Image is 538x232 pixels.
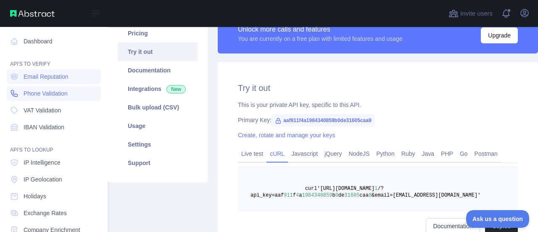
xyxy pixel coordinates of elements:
[10,10,55,17] img: Abstract API
[284,192,293,198] span: 911
[481,27,518,43] button: Upgrade
[7,172,101,187] a: IP Geolocation
[345,147,373,160] a: NodeJS
[118,24,198,43] a: Pricing
[24,175,62,184] span: IP Geolocation
[238,101,518,109] div: This is your private API key, specific to this API.
[344,192,359,198] span: 31605
[374,186,377,192] span: 1
[118,98,198,117] a: Bulk upload (CSV)
[7,69,101,84] a: Email Reputation
[7,136,101,153] div: API'S TO LOOKUP
[302,192,332,198] span: 1984340859
[238,82,518,94] h2: Try it out
[118,80,198,98] a: Integrations New
[238,147,266,160] a: Live test
[335,192,338,198] span: 0
[419,147,438,160] a: Java
[24,89,68,98] span: Phone Validation
[317,186,374,192] span: '[URL][DOMAIN_NAME]
[118,43,198,61] a: Try it out
[238,132,335,139] a: Create, rotate and manage your keys
[24,123,64,131] span: IBAN Validation
[238,116,518,124] div: Primary Key:
[438,147,456,160] a: PHP
[471,147,501,160] a: Postman
[24,158,61,167] span: IP Intelligence
[398,147,419,160] a: Ruby
[332,192,335,198] span: b
[288,147,321,160] a: Javascript
[7,155,101,170] a: IP Intelligence
[338,192,344,198] span: de
[118,117,198,135] a: Usage
[166,85,186,93] span: New
[24,72,69,81] span: Email Reputation
[7,189,101,204] a: Holidays
[296,192,299,198] span: 4
[373,147,398,160] a: Python
[24,192,46,200] span: Holidays
[321,147,345,160] a: jQuery
[118,154,198,172] a: Support
[359,192,369,198] span: caa
[7,51,101,67] div: API'S TO VERIFY
[24,106,61,115] span: VAT Validation
[7,86,101,101] a: Phone Validation
[293,192,296,198] span: f
[118,61,198,80] a: Documentation
[238,24,403,35] div: Unlock more calls and features
[24,209,67,217] span: Exchange Rates
[369,192,372,198] span: 9
[466,210,530,228] iframe: Toggle Customer Support
[118,135,198,154] a: Settings
[7,34,101,49] a: Dashboard
[305,186,317,192] span: curl
[7,103,101,118] a: VAT Validation
[266,147,288,160] a: cURL
[447,7,494,20] button: Invite users
[7,205,101,221] a: Exchange Rates
[372,192,480,198] span: &email=[EMAIL_ADDRESS][DOMAIN_NAME]'
[460,9,493,19] span: Invite users
[7,120,101,135] a: IBAN Validation
[272,114,375,127] span: aaf911f4a1984340859b0de31605caa9
[299,192,302,198] span: a
[238,35,403,43] div: You are currently on a free plan with limited features and usage
[456,147,471,160] a: Go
